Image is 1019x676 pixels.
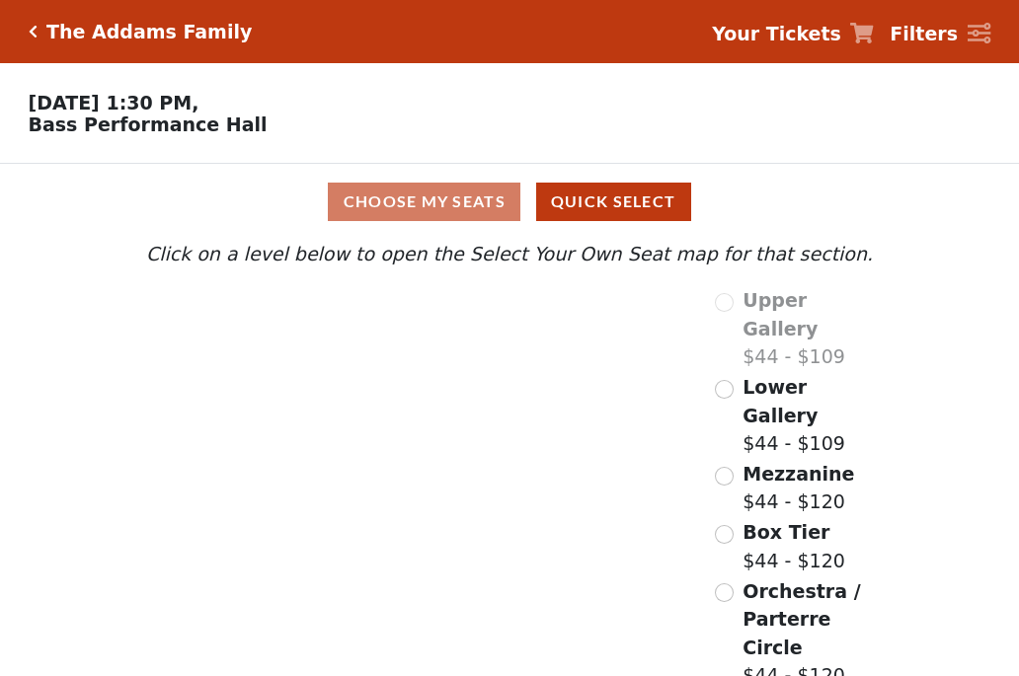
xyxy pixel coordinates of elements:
span: Mezzanine [743,463,854,485]
span: Box Tier [743,521,829,543]
a: Your Tickets [712,20,874,48]
span: Orchestra / Parterre Circle [743,580,860,658]
label: $44 - $120 [743,460,854,516]
path: Orchestra / Parterre Circle - Seats Available: 81 [362,484,590,621]
h5: The Addams Family [46,21,252,43]
button: Quick Select [536,183,691,221]
path: Upper Gallery - Seats Available: 0 [238,296,463,350]
a: Click here to go back to filters [29,25,38,38]
p: Click on a level below to open the Select Your Own Seat map for that section. [141,240,878,268]
a: Filters [890,20,990,48]
span: Lower Gallery [743,376,818,426]
label: $44 - $109 [743,286,878,371]
label: $44 - $120 [743,518,845,574]
span: Upper Gallery [743,289,818,339]
label: $44 - $109 [743,373,878,458]
strong: Your Tickets [712,23,841,44]
path: Lower Gallery - Seats Available: 206 [256,340,494,415]
strong: Filters [890,23,958,44]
